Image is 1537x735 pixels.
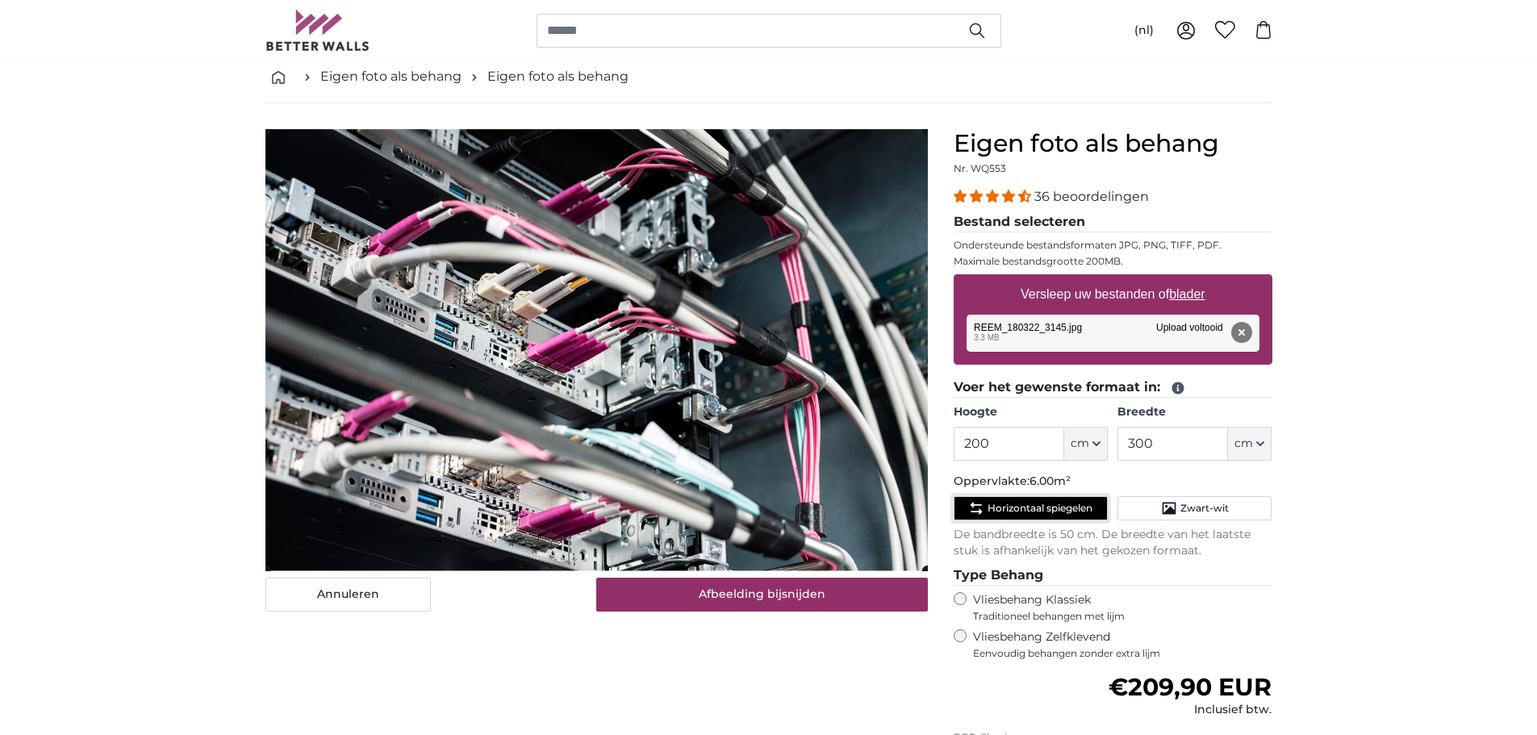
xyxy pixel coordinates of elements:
[1030,474,1071,488] span: 6.00m²
[1234,436,1253,452] span: cm
[1071,436,1089,452] span: cm
[973,647,1272,660] span: Eenvoudig behangen zonder extra lijm
[1117,404,1272,420] label: Breedte
[1014,278,1212,311] label: Versleep uw bestanden of
[1064,427,1108,461] button: cm
[320,67,462,86] a: Eigen foto als behang
[954,527,1272,559] p: De bandbreedte is 50 cm. De breedte van het laatste stuk is afhankelijk van het gekozen formaat.
[1109,672,1272,702] span: €209,90 EUR
[973,629,1272,660] label: Vliesbehang Zelfklevend
[973,610,1243,623] span: Traditioneel behangen met lijm
[954,129,1272,158] h1: Eigen foto als behang
[1228,427,1272,461] button: cm
[265,51,1272,103] nav: breadcrumbs
[954,404,1108,420] label: Hoogte
[487,67,629,86] a: Eigen foto als behang
[1169,287,1205,301] u: blader
[596,578,928,612] button: Afbeelding bijsnijden
[954,496,1108,520] button: Horizontaal spiegelen
[973,592,1243,623] label: Vliesbehang Klassiek
[1034,189,1149,204] span: 36 beoordelingen
[988,502,1092,515] span: Horizontaal spiegelen
[1117,496,1272,520] button: Zwart-wit
[1121,16,1167,45] button: (nl)
[954,474,1272,490] p: Oppervlakte:
[1109,702,1272,718] div: Inclusief btw.
[954,212,1272,232] legend: Bestand selecteren
[954,162,1006,174] span: Nr. WQ553
[954,255,1272,268] p: Maximale bestandsgrootte 200MB.
[954,189,1034,204] span: 4.31 stars
[265,10,370,51] img: Betterwalls
[954,239,1272,252] p: Ondersteunde bestandsformaten JPG, PNG, TIFF, PDF.
[954,378,1272,398] legend: Voer het gewenste formaat in:
[1180,502,1229,515] span: Zwart-wit
[265,578,431,612] button: Annuleren
[954,566,1272,586] legend: Type Behang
